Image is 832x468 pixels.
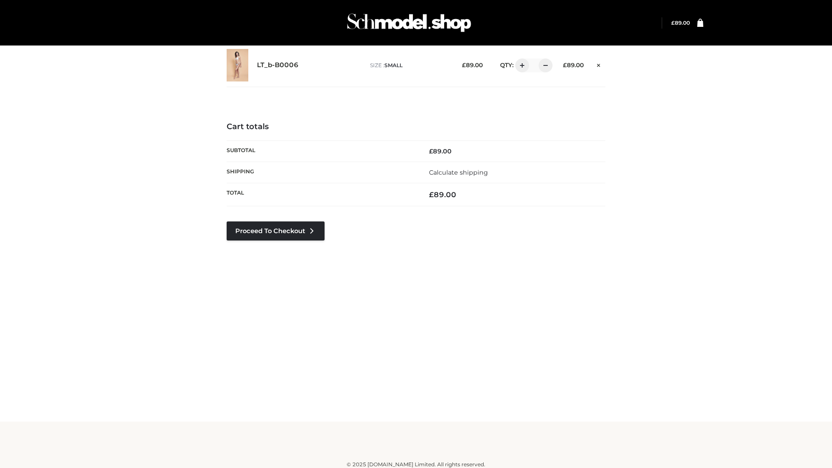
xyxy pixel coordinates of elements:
span: £ [462,62,466,68]
span: SMALL [384,62,403,68]
h4: Cart totals [227,122,605,132]
p: size : [370,62,448,69]
a: LT_b-B0006 [257,61,299,69]
bdi: 89.00 [462,62,483,68]
bdi: 89.00 [563,62,584,68]
a: £89.00 [671,19,690,26]
bdi: 89.00 [429,190,456,199]
span: £ [429,147,433,155]
span: £ [429,190,434,199]
th: Subtotal [227,140,416,162]
th: Shipping [227,162,416,183]
span: £ [563,62,567,68]
bdi: 89.00 [671,19,690,26]
a: Remove this item [592,58,605,70]
div: QTY: [491,58,549,72]
a: Calculate shipping [429,169,488,176]
img: Schmodel Admin 964 [344,6,474,40]
a: Proceed to Checkout [227,221,325,240]
span: £ [671,19,675,26]
img: LT_b-B0006 - SMALL [227,49,248,81]
th: Total [227,183,416,206]
bdi: 89.00 [429,147,452,155]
